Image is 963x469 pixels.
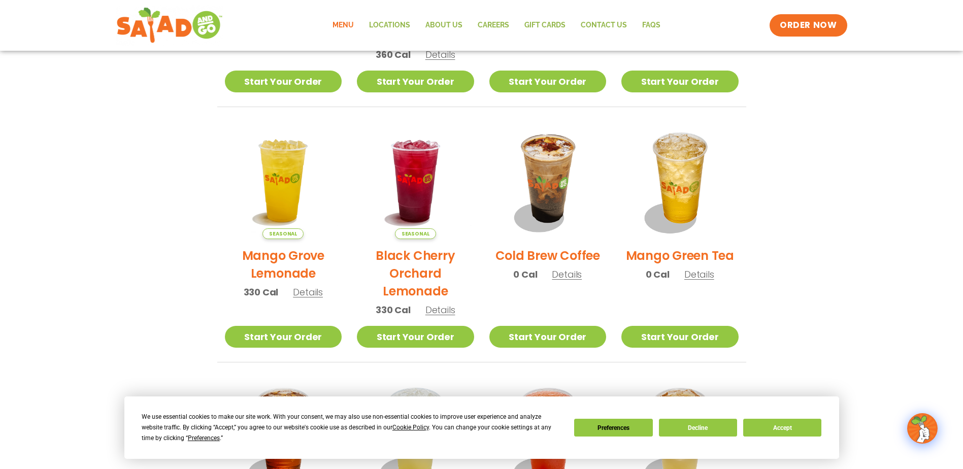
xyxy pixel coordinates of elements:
span: Preferences [188,434,220,442]
a: FAQs [635,14,668,37]
a: Menu [325,14,361,37]
span: ORDER NOW [780,19,837,31]
span: Details [293,286,323,298]
a: Start Your Order [621,71,739,92]
h2: Cold Brew Coffee [495,247,600,264]
a: About Us [418,14,470,37]
a: Start Your Order [489,71,607,92]
a: Careers [470,14,517,37]
span: Details [684,268,714,281]
img: new-SAG-logo-768×292 [116,5,223,46]
nav: Menu [325,14,668,37]
div: We use essential cookies to make our site work. With your consent, we may also use non-essential ... [142,412,562,444]
img: wpChatIcon [908,414,937,443]
button: Preferences [574,419,652,437]
a: Start Your Order [357,326,474,348]
button: Accept [743,419,821,437]
a: Start Your Order [225,71,342,92]
img: Product photo for Mango Grove Lemonade [225,122,342,240]
span: Cookie Policy [392,424,429,431]
span: 0 Cal [646,267,670,281]
img: Product photo for Cold Brew Coffee [489,122,607,240]
div: Cookie Consent Prompt [124,396,839,459]
a: GIFT CARDS [517,14,573,37]
img: Product photo for Black Cherry Orchard Lemonade [357,122,474,240]
span: Seasonal [262,228,304,239]
a: Start Your Order [357,71,474,92]
h2: Mango Green Tea [626,247,734,264]
span: Details [425,48,455,61]
a: Contact Us [573,14,635,37]
span: 330 Cal [376,303,411,317]
span: 0 Cal [513,267,537,281]
span: Details [552,268,582,281]
h2: Black Cherry Orchard Lemonade [357,247,474,300]
span: 360 Cal [376,48,411,61]
h2: Mango Grove Lemonade [225,247,342,282]
span: Seasonal [395,228,436,239]
span: 330 Cal [244,285,279,299]
a: Locations [361,14,418,37]
button: Decline [659,419,737,437]
a: Start Your Order [621,326,739,348]
img: Product photo for Mango Green Tea [621,122,739,240]
a: Start Your Order [489,326,607,348]
a: ORDER NOW [770,14,847,37]
a: Start Your Order [225,326,342,348]
span: Details [425,304,455,316]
